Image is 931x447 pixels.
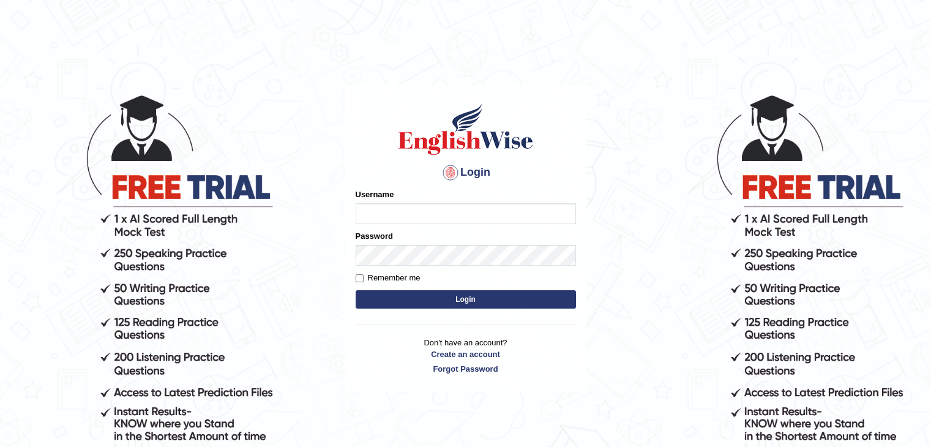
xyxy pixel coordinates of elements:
h4: Login [356,163,576,182]
label: Username [356,189,394,200]
input: Remember me [356,274,364,282]
label: Password [356,230,393,242]
button: Login [356,290,576,309]
label: Remember me [356,272,421,284]
p: Don't have an account? [356,337,576,375]
a: Create an account [356,348,576,360]
img: Logo of English Wise sign in for intelligent practice with AI [396,102,536,157]
a: Forgot Password [356,363,576,375]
